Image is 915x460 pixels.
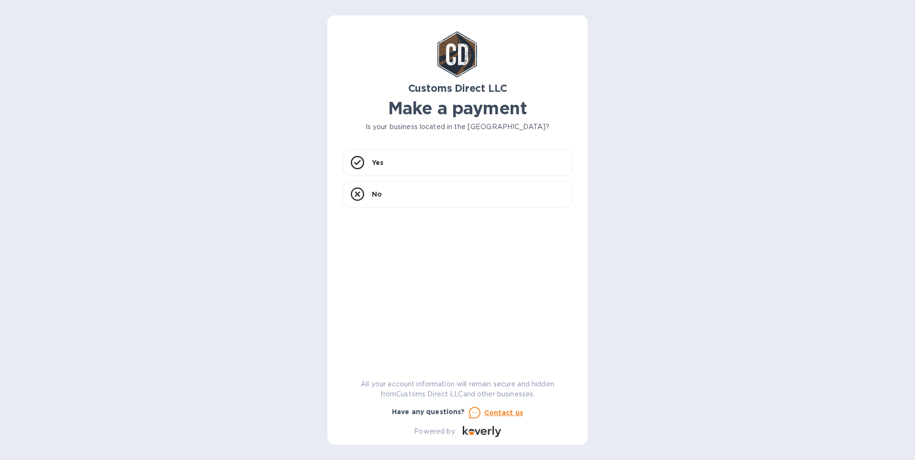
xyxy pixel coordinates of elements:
p: All your account information will remain secure and hidden from Customs Direct LLC and other busi... [343,379,572,399]
p: Powered by [414,427,455,437]
p: No [372,189,382,199]
p: Yes [372,158,383,167]
u: Contact us [484,409,524,416]
b: Have any questions? [392,408,465,416]
h1: Make a payment [343,98,572,118]
b: Customs Direct LLC [408,82,507,94]
p: Is your business located in the [GEOGRAPHIC_DATA]? [343,122,572,132]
